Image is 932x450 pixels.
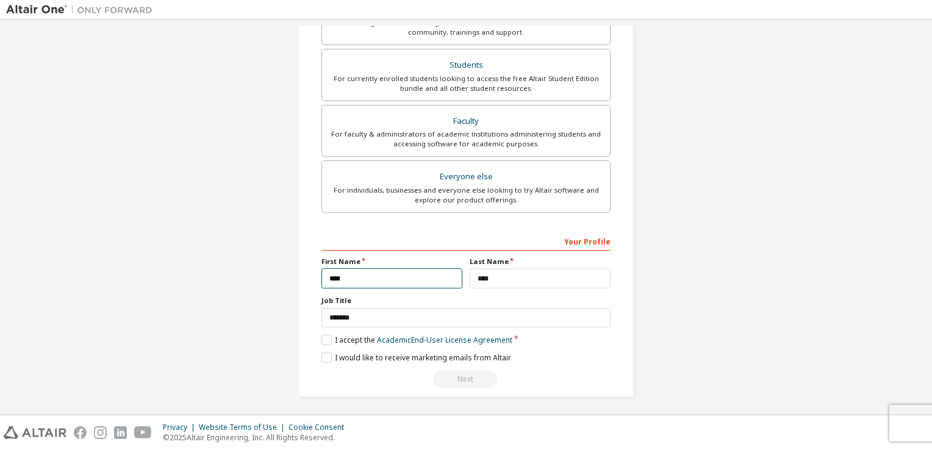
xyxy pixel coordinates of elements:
[163,423,199,432] div: Privacy
[321,257,462,266] label: First Name
[321,231,611,251] div: Your Profile
[321,352,511,363] label: I would like to receive marketing emails from Altair
[199,423,289,432] div: Website Terms of Use
[74,426,87,439] img: facebook.svg
[329,57,603,74] div: Students
[377,335,512,345] a: Academic End-User License Agreement
[470,257,611,266] label: Last Name
[329,18,603,37] div: For existing customers looking to access software downloads, HPC resources, community, trainings ...
[321,335,512,345] label: I accept the
[94,426,107,439] img: instagram.svg
[134,426,152,439] img: youtube.svg
[329,113,603,130] div: Faculty
[329,74,603,93] div: For currently enrolled students looking to access the free Altair Student Edition bundle and all ...
[4,426,66,439] img: altair_logo.svg
[6,4,159,16] img: Altair One
[329,185,603,205] div: For individuals, businesses and everyone else looking to try Altair software and explore our prod...
[289,423,351,432] div: Cookie Consent
[329,129,603,149] div: For faculty & administrators of academic institutions administering students and accessing softwa...
[321,296,611,305] label: Job Title
[321,370,611,388] div: Read and acccept EULA to continue
[329,168,603,185] div: Everyone else
[114,426,127,439] img: linkedin.svg
[163,432,351,443] p: © 2025 Altair Engineering, Inc. All Rights Reserved.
